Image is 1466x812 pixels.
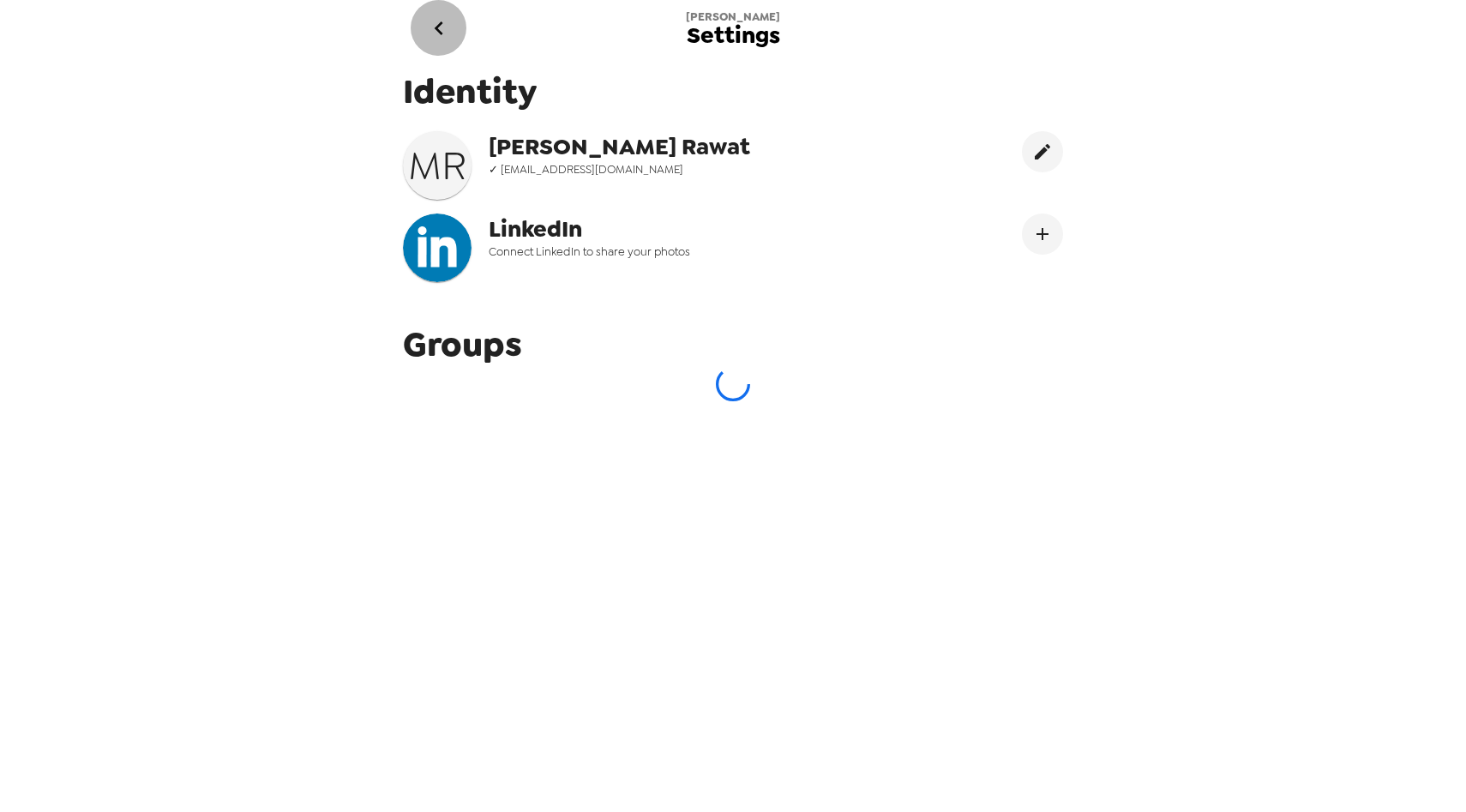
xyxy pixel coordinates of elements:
button: edit [1022,131,1063,172]
h3: M R [403,141,472,189]
span: Groups [403,322,522,367]
span: Connect LinkedIn to share your photos [489,244,835,259]
span: [PERSON_NAME] Rawat [489,131,835,162]
span: [PERSON_NAME] [686,9,780,24]
span: Settings [687,24,780,47]
span: LinkedIn [489,214,835,244]
button: Connect LinekdIn [1022,214,1063,255]
span: ✓ [EMAIL_ADDRESS][DOMAIN_NAME] [489,162,835,177]
img: headshotImg [403,214,472,282]
span: Identity [403,69,1063,114]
